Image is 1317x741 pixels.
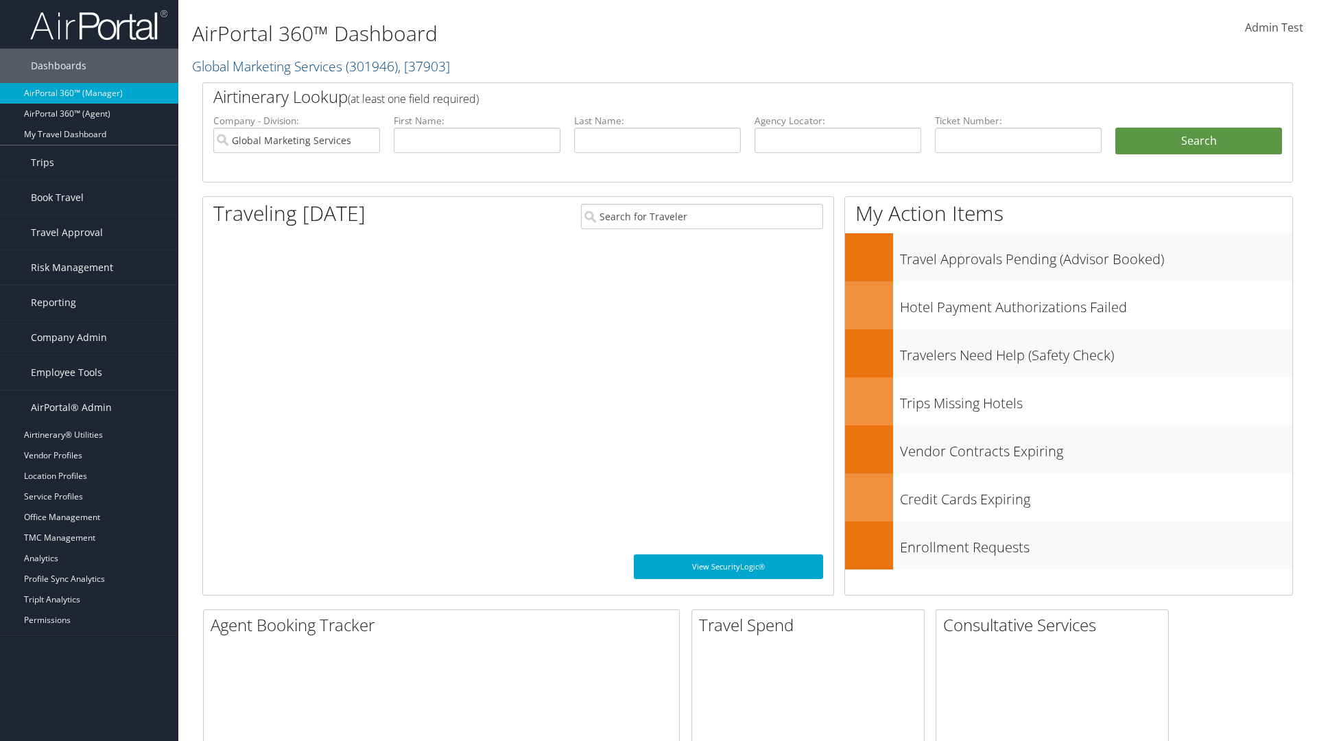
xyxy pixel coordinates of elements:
[213,199,366,228] h1: Traveling [DATE]
[699,613,924,637] h2: Travel Spend
[755,114,921,128] label: Agency Locator:
[346,57,398,75] span: ( 301946 )
[31,49,86,83] span: Dashboards
[31,320,107,355] span: Company Admin
[31,390,112,425] span: AirPortal® Admin
[348,91,479,106] span: (at least one field required)
[943,613,1168,637] h2: Consultative Services
[192,57,450,75] a: Global Marketing Services
[30,9,167,41] img: airportal-logo.png
[31,250,113,285] span: Risk Management
[192,19,933,48] h1: AirPortal 360™ Dashboard
[31,180,84,215] span: Book Travel
[31,285,76,320] span: Reporting
[574,114,741,128] label: Last Name:
[845,199,1292,228] h1: My Action Items
[1245,7,1303,49] a: Admin Test
[900,531,1292,557] h3: Enrollment Requests
[845,521,1292,569] a: Enrollment Requests
[213,85,1191,108] h2: Airtinerary Lookup
[900,483,1292,509] h3: Credit Cards Expiring
[581,204,823,229] input: Search for Traveler
[845,329,1292,377] a: Travelers Need Help (Safety Check)
[900,387,1292,413] h3: Trips Missing Hotels
[213,114,380,128] label: Company - Division:
[1245,20,1303,35] span: Admin Test
[900,339,1292,365] h3: Travelers Need Help (Safety Check)
[935,114,1102,128] label: Ticket Number:
[31,355,102,390] span: Employee Tools
[845,425,1292,473] a: Vendor Contracts Expiring
[845,377,1292,425] a: Trips Missing Hotels
[845,233,1292,281] a: Travel Approvals Pending (Advisor Booked)
[394,114,560,128] label: First Name:
[900,435,1292,461] h3: Vendor Contracts Expiring
[1115,128,1282,155] button: Search
[634,554,823,579] a: View SecurityLogic®
[900,243,1292,269] h3: Travel Approvals Pending (Advisor Booked)
[900,291,1292,317] h3: Hotel Payment Authorizations Failed
[398,57,450,75] span: , [ 37903 ]
[211,613,679,637] h2: Agent Booking Tracker
[31,215,103,250] span: Travel Approval
[845,281,1292,329] a: Hotel Payment Authorizations Failed
[845,473,1292,521] a: Credit Cards Expiring
[31,145,54,180] span: Trips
